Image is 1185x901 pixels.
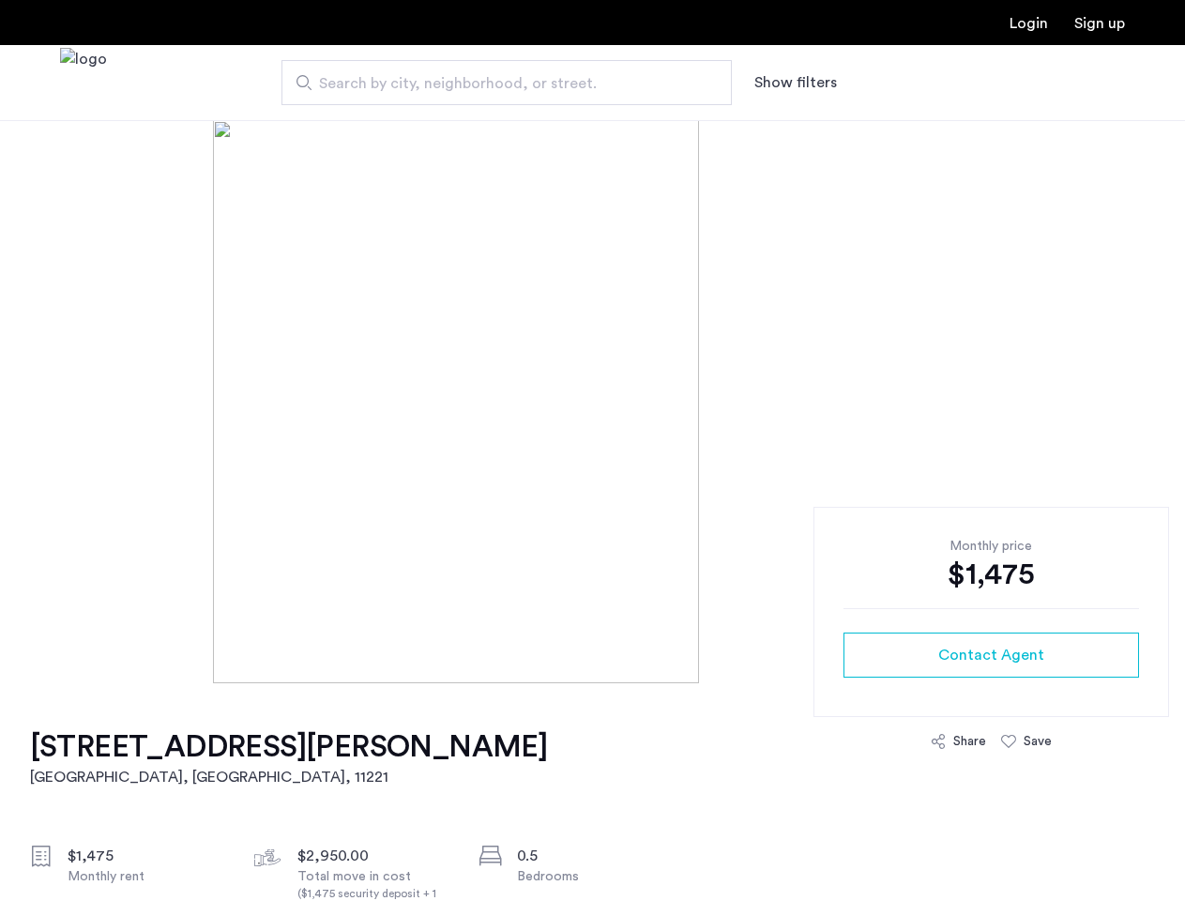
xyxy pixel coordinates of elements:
div: $1,475 [68,845,225,867]
div: $2,950.00 [297,845,455,867]
div: Save [1024,732,1052,751]
a: Registration [1074,16,1125,31]
span: Search by city, neighborhood, or street. [319,72,679,95]
img: [object%20Object] [213,120,971,683]
a: [STREET_ADDRESS][PERSON_NAME][GEOGRAPHIC_DATA], [GEOGRAPHIC_DATA], 11221 [30,728,548,788]
a: Cazamio Logo [60,48,107,118]
img: logo [60,48,107,118]
h1: [STREET_ADDRESS][PERSON_NAME] [30,728,548,766]
h2: [GEOGRAPHIC_DATA], [GEOGRAPHIC_DATA] , 11221 [30,766,548,788]
a: Login [1010,16,1048,31]
div: Share [953,732,986,751]
div: $1,475 [843,556,1139,593]
button: button [843,633,1139,678]
div: Monthly price [843,537,1139,556]
div: 0.5 [517,845,675,867]
div: Bedrooms [517,867,675,886]
input: Apartment Search [281,60,732,105]
span: Contact Agent [938,644,1044,666]
button: Show or hide filters [754,71,837,94]
div: Monthly rent [68,867,225,886]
